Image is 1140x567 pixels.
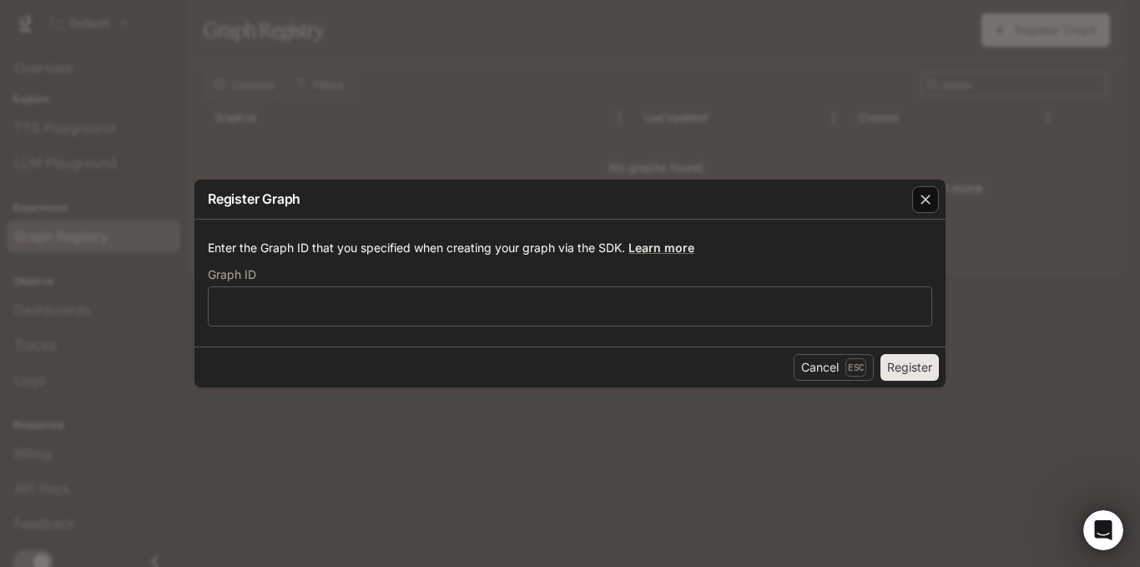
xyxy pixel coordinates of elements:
[208,269,256,281] p: Graph ID
[880,354,939,381] button: Register
[628,240,694,255] a: Learn more
[794,354,874,381] button: CancelEsc
[208,189,300,209] p: Register Graph
[1083,510,1123,550] iframe: Intercom live chat
[208,240,932,256] p: Enter the Graph ID that you specified when creating your graph via the SDK.
[845,358,866,377] p: Esc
